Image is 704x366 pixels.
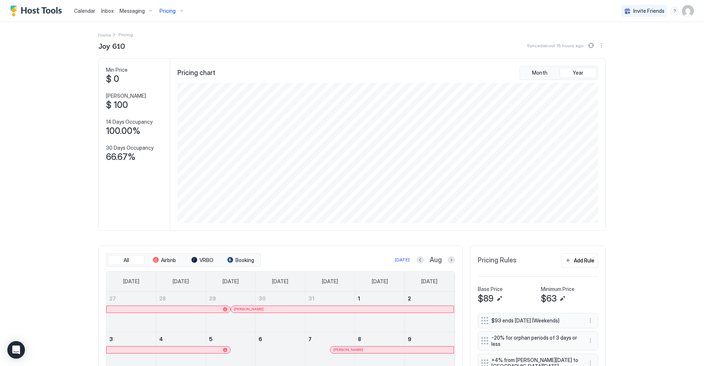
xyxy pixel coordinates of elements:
[355,292,405,332] td: August 1, 2025
[417,256,424,264] button: Previous month
[408,295,411,302] span: 2
[682,5,694,17] div: User profile
[123,278,139,285] span: [DATE]
[272,278,288,285] span: [DATE]
[106,74,119,85] span: $ 0
[106,145,154,151] span: 30 Days Occupancy
[358,336,361,342] span: 8
[98,31,111,38] div: Breadcrumb
[156,292,206,332] td: July 28, 2025
[173,278,189,285] span: [DATE]
[234,307,264,311] span: [PERSON_NAME]
[586,336,595,345] div: menu
[235,257,254,264] span: Booking
[165,272,196,291] a: Monday
[199,257,213,264] span: VRBO
[106,152,136,163] span: 66.67%
[414,272,445,291] a: Saturday
[308,336,312,342] span: 7
[333,347,451,352] div: [PERSON_NAME]
[256,332,305,346] a: August 6, 2025
[597,41,606,50] button: More options
[116,272,147,291] a: Sunday
[561,253,598,268] button: Add Rule
[305,292,355,305] a: July 31, 2025
[106,292,156,305] a: July 27, 2025
[101,8,114,14] span: Inbox
[574,257,594,264] div: Add Rule
[258,295,266,302] span: 30
[159,8,176,14] span: Pricing
[520,66,598,80] div: tab-group
[491,335,579,347] span: -20% for orphan periods of 3 days or less
[404,292,454,332] td: August 2, 2025
[98,40,125,51] span: Joy 610
[560,68,596,78] button: Year
[222,255,259,265] button: Booking
[322,278,338,285] span: [DATE]
[265,272,296,291] a: Wednesday
[527,43,584,48] span: Synced about 15 hours ago
[541,293,557,304] span: $63
[215,272,246,291] a: Tuesday
[521,68,558,78] button: Month
[495,294,504,303] button: Edit
[586,316,595,325] button: More options
[106,67,128,73] span: Min Price
[177,69,215,77] span: Pricing chart
[209,336,213,342] span: 5
[315,272,345,291] a: Thursday
[586,336,595,345] button: More options
[478,286,503,292] span: Base Price
[206,292,256,305] a: July 29, 2025
[106,100,128,111] span: $ 100
[159,336,163,342] span: 4
[106,253,261,267] div: tab-group
[234,307,451,311] div: [PERSON_NAME]
[109,336,113,342] span: 3
[258,336,262,342] span: 6
[558,294,567,303] button: Edit
[394,255,411,264] button: [DATE]
[541,286,575,292] span: Minimum Price
[587,41,595,50] button: Sync prices
[98,32,111,38] span: Home
[597,41,606,50] div: menu
[156,292,206,305] a: July 28, 2025
[491,317,579,324] span: $93 ends [DATE] (Weekends)
[573,70,583,76] span: Year
[118,32,133,37] span: Breadcrumb
[161,257,176,264] span: Airbnb
[206,332,256,346] a: August 5, 2025
[106,292,156,332] td: July 27, 2025
[74,7,95,15] a: Calendar
[106,119,153,125] span: 14 Days Occupancy
[532,70,547,76] span: Month
[333,347,363,352] span: [PERSON_NAME]
[106,332,156,346] a: August 3, 2025
[74,8,95,14] span: Calendar
[146,255,183,265] button: Airbnb
[395,257,410,263] div: [DATE]
[448,256,455,264] button: Next month
[7,341,25,359] div: Open Intercom Messenger
[10,5,65,16] a: Host Tools Logo
[209,295,216,302] span: 29
[586,316,595,325] div: menu
[372,278,388,285] span: [DATE]
[109,295,116,302] span: 27
[358,295,360,302] span: 1
[430,256,442,264] span: Aug
[256,292,305,332] td: July 30, 2025
[184,255,221,265] button: VRBO
[106,126,140,137] span: 100.00%
[106,93,146,99] span: [PERSON_NAME]
[408,336,411,342] span: 9
[478,256,517,265] span: Pricing Rules
[159,295,166,302] span: 28
[405,292,454,305] a: August 2, 2025
[108,255,144,265] button: All
[223,278,239,285] span: [DATE]
[355,332,404,346] a: August 8, 2025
